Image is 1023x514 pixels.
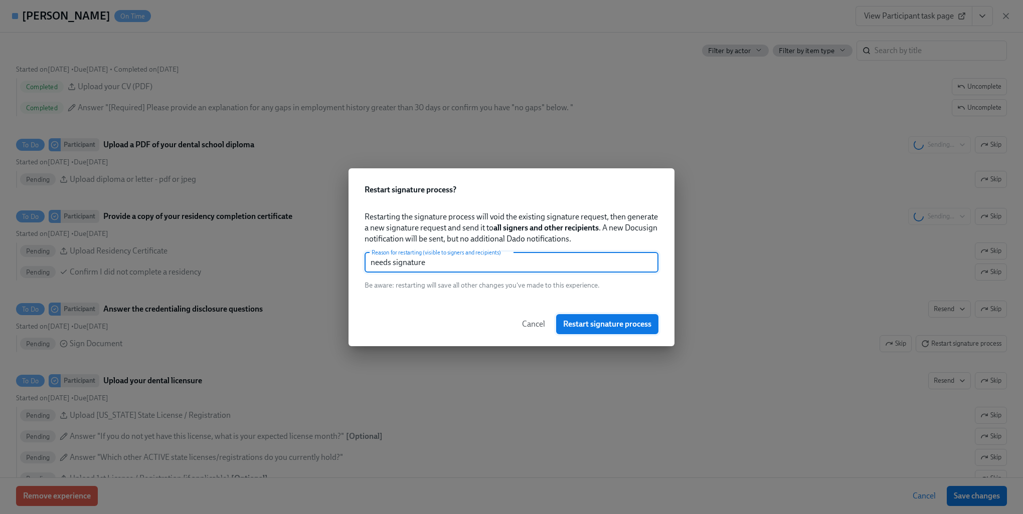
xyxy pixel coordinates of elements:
strong: all signers and other recipients [493,223,599,232]
button: Cancel [515,314,552,334]
span: Restart signature process [563,319,651,329]
button: Restart signature process [556,314,658,334]
h2: Restart signature process ? [365,184,658,195]
span: Be aware : restarting will save all other changes you've made to this experience . [365,281,600,290]
span: Cancel [522,319,545,329]
span: Restarting the signature process will void the existing signature request, then generate a new si... [365,211,658,244]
